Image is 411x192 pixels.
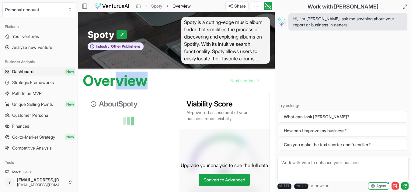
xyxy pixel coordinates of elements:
span: r [5,177,15,187]
span: Finances [12,123,29,129]
span: Customer Persona [12,112,48,118]
span: Other Publishers [110,44,140,49]
span: Overview [172,3,191,9]
a: Spoty [151,3,162,9]
kbd: enter [294,184,308,189]
span: Industry: [96,44,110,49]
a: Go to next page [225,75,264,87]
button: How can I improve my business? [279,125,407,136]
span: New [65,134,75,140]
button: r[EMAIL_ADDRESS][DOMAIN_NAME][EMAIL_ADDRESS][DOMAIN_NAME] [2,175,75,190]
nav: breadcrumb [136,3,191,9]
button: Share [225,1,249,11]
button: Industry:Other Publishers [88,42,144,51]
button: Can you make the text shorter and friendlier? [279,139,407,150]
div: Platform [2,22,75,32]
span: New [65,101,75,107]
a: Customer Persona [2,110,75,120]
span: + for newline [277,183,329,189]
span: Spoty [88,29,117,40]
a: Competitive Analysis [2,143,75,153]
span: [EMAIL_ADDRESS][DOMAIN_NAME] [17,177,65,183]
p: AI-powered assessment of your business model viability [186,109,263,122]
a: Pitch deck [2,167,75,177]
a: Go-to-Market StrategyNew [2,132,75,142]
img: logo [94,2,130,10]
a: Finances [2,121,75,131]
h2: Work with [PERSON_NAME] [308,2,378,11]
img: Vera [276,17,286,27]
span: [EMAIL_ADDRESS][DOMAIN_NAME] [17,183,65,187]
span: Go-to-Market Strategy [12,134,55,140]
h1: Overview [83,73,148,88]
span: Your ventures [12,33,39,39]
span: Next section [230,78,255,84]
span: Competitive Analysis [12,145,52,151]
span: Share [234,3,246,9]
nav: pagination [225,75,264,87]
span: Agent [376,184,386,188]
button: What can I ask [PERSON_NAME]? [279,111,407,123]
span: Analyze new venture [12,44,52,50]
span: Pitch deck [12,169,32,175]
span: Hi, I'm [PERSON_NAME], ask me anything about your report or business in general! [293,16,402,28]
a: Your ventures [2,32,75,41]
a: Unique Selling PointsNew [2,99,75,109]
span: Unique Selling Points [12,101,53,107]
span: Dashboard [12,69,33,75]
p: Try asking: [279,103,407,109]
p: Upgrade your analysis to see the full data [181,162,268,169]
div: Business Analysis [2,57,75,67]
div: Tools [2,158,75,167]
button: Select an organization [2,2,75,17]
a: Convert to Advanced [199,174,250,186]
span: Strategic Frameworks [12,79,54,86]
h3: Viability Score [186,100,263,108]
a: Path to an MVP [2,89,75,98]
a: Strategic Frameworks [2,78,75,87]
h3: About Spoty [90,100,166,108]
a: DashboardNew [2,67,75,76]
span: New [65,69,75,75]
span: Path to an MVP [12,90,42,96]
a: Analyze new venture [2,42,75,52]
button: Agent [368,182,389,190]
span: Spoty is a cutting-edge music album finder that simplifies the process of discovering and explori... [181,17,270,64]
kbd: shift [277,184,291,189]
